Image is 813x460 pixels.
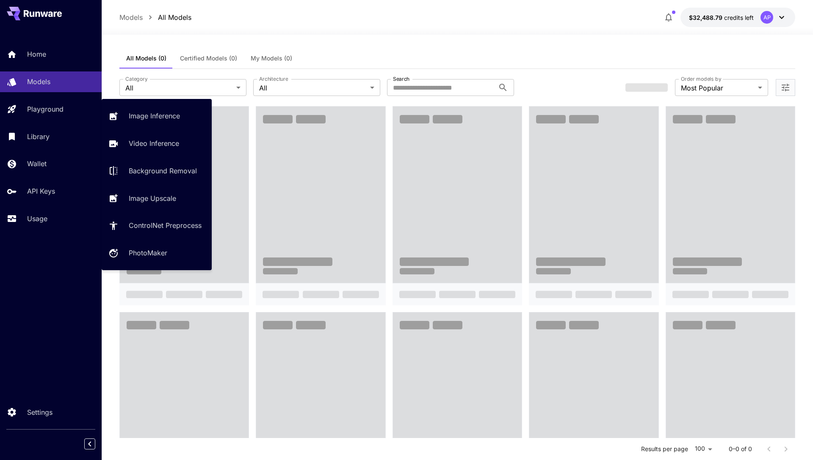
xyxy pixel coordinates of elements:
p: Wallet [27,159,47,169]
p: Video Inference [129,138,179,148]
label: Search [393,75,409,82]
p: Settings [27,407,53,417]
button: Collapse sidebar [84,438,95,449]
p: 0–0 of 0 [729,445,752,453]
p: Usage [27,214,47,224]
p: Image Upscale [129,193,176,203]
div: $32,488.79197 [689,13,754,22]
a: Image Upscale [102,188,212,208]
p: Playground [27,104,64,114]
a: ControlNet Preprocess [102,215,212,236]
p: API Keys [27,186,55,196]
div: Collapse sidebar [91,436,102,452]
p: Background Removal [129,166,197,176]
p: Models [27,77,50,87]
span: All Models (0) [126,55,166,62]
span: credits left [724,14,754,21]
span: All [259,83,367,93]
nav: breadcrumb [119,12,191,22]
span: All [125,83,233,93]
span: My Models (0) [251,55,292,62]
p: ControlNet Preprocess [129,220,202,230]
span: $32,488.79 [689,14,724,21]
span: Most Popular [681,83,755,93]
p: Library [27,131,50,142]
p: Home [27,49,46,59]
button: Open more filters [780,82,791,93]
p: Results per page [641,445,688,453]
label: Category [125,75,148,82]
div: AP [760,11,773,24]
label: Architecture [259,75,288,82]
button: $32,488.79197 [680,8,795,27]
a: Background Removal [102,161,212,181]
a: PhotoMaker [102,243,212,263]
a: Video Inference [102,133,212,154]
a: Image Inference [102,106,212,126]
p: Image Inference [129,111,180,121]
p: Models [119,12,143,22]
p: All Models [158,12,191,22]
div: 100 [691,443,715,455]
p: PhotoMaker [129,248,167,258]
label: Order models by [681,75,721,82]
span: Certified Models (0) [180,55,237,62]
